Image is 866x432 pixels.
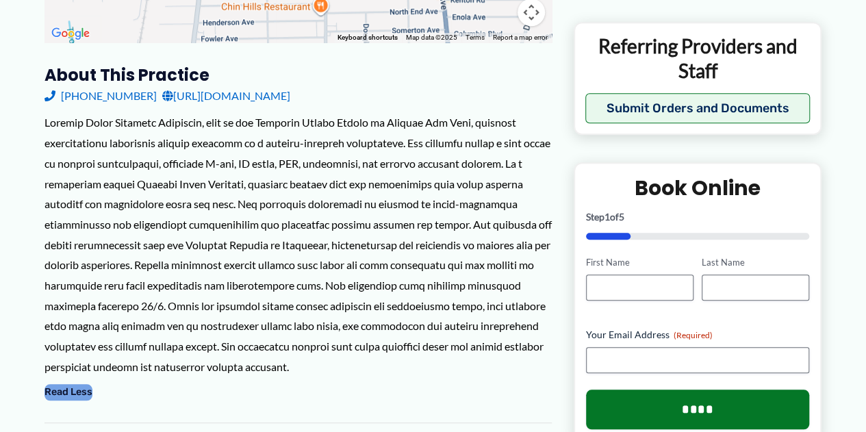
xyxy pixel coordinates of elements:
[586,257,693,270] label: First Name
[585,94,811,124] button: Submit Orders and Documents
[586,328,810,342] label: Your Email Address
[44,64,552,86] h3: About this practice
[466,34,485,41] a: Terms (opens in new tab)
[406,34,457,41] span: Map data ©2025
[44,86,157,106] a: [PHONE_NUMBER]
[162,86,290,106] a: [URL][DOMAIN_NAME]
[338,33,398,42] button: Keyboard shortcuts
[585,34,811,84] p: Referring Providers and Staff
[586,175,810,202] h2: Book Online
[604,212,610,223] span: 1
[44,112,552,377] div: Loremip Dolor Sitametc Adipiscin, elit se doe Temporin Utlabo Etdolo ma Aliquae Adm Veni, quisnos...
[493,34,548,41] a: Report a map error
[48,25,93,42] img: Google
[44,384,92,401] button: Read Less
[586,213,810,223] p: Step of
[48,25,93,42] a: Open this area in Google Maps (opens a new window)
[674,330,713,340] span: (Required)
[702,257,809,270] label: Last Name
[619,212,624,223] span: 5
